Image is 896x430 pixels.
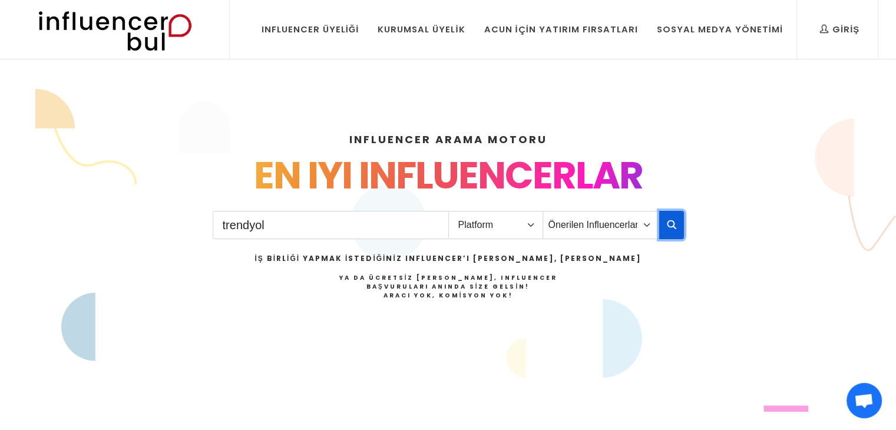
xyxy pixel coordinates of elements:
div: Acun İçin Yatırım Fırsatları [484,23,637,36]
h4: Ya da Ücretsiz [PERSON_NAME], Influencer Başvuruları Anında Size Gelsin! [254,273,641,300]
strong: Aracı Yok, Komisyon Yok! [383,291,513,300]
div: Influencer Üyeliği [262,23,359,36]
h2: İş Birliği Yapmak İstediğiniz Influencer’ı [PERSON_NAME], [PERSON_NAME] [254,253,641,264]
div: EN IYI INFLUENCERLAR [67,147,830,204]
input: Search [213,211,449,239]
div: Giriş [819,23,859,36]
div: Kurumsal Üyelik [378,23,465,36]
div: Açık sohbet [847,383,882,418]
h4: INFLUENCER ARAMA MOTORU [67,131,830,147]
div: Sosyal Medya Yönetimi [657,23,783,36]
